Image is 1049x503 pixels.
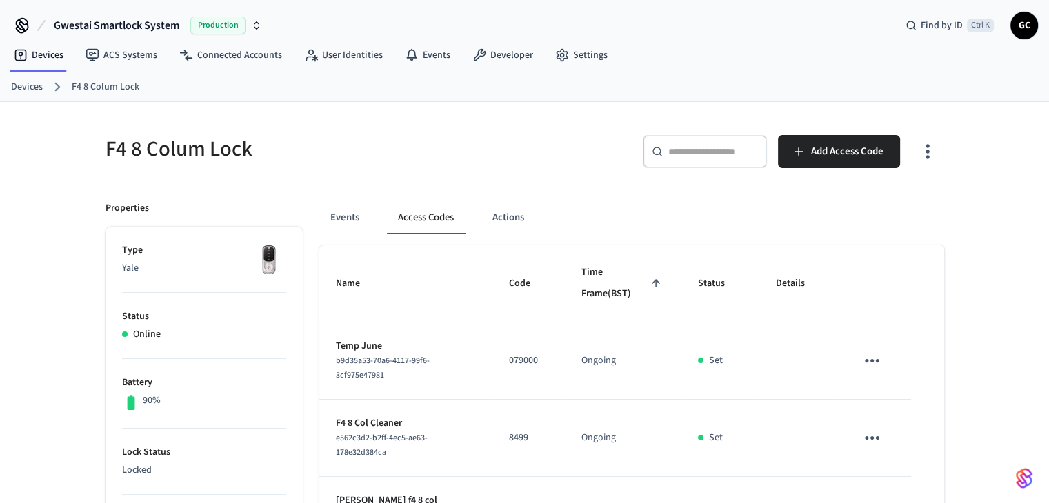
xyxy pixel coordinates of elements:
[74,43,168,68] a: ACS Systems
[336,416,476,431] p: F4 8 Col Cleaner
[544,43,619,68] a: Settings
[122,309,286,324] p: Status
[1012,13,1037,38] span: GC
[336,355,430,381] span: b9d35a53-70a6-4117-99f6-3cf975e47981
[143,393,161,408] p: 90%
[709,431,723,445] p: Set
[811,143,883,161] span: Add Access Code
[54,17,179,34] span: Gwestai Smartlock System
[122,376,286,390] p: Battery
[336,273,378,294] span: Name
[190,17,246,34] span: Production
[122,261,286,276] p: Yale
[967,19,994,32] span: Ctrl K
[509,431,548,445] p: 8499
[509,353,548,368] p: 079000
[168,43,293,68] a: Connected Accounts
[1010,12,1038,39] button: GC
[461,43,544,68] a: Developer
[122,463,286,478] p: Locked
[336,432,428,458] span: e562c3d2-b2ff-4ec5-ae63-178e32d384ca
[709,353,723,368] p: Set
[509,273,548,294] span: Code
[122,445,286,460] p: Lock Status
[11,80,43,94] a: Devices
[72,80,139,94] a: F4 8 Colum Lock
[106,201,149,216] p: Properties
[565,400,681,477] td: Ongoing
[581,262,665,305] span: Time Frame(BST)
[122,243,286,258] p: Type
[3,43,74,68] a: Devices
[778,135,900,168] button: Add Access Code
[319,201,370,234] button: Events
[394,43,461,68] a: Events
[133,327,161,342] p: Online
[106,135,517,163] h5: F4 8 Colum Lock
[336,339,476,353] p: Temp June
[319,201,944,234] div: ant example
[895,13,1005,38] div: Find by IDCtrl K
[252,243,286,278] img: Yale Assure Touchscreen Wifi Smart Lock, Satin Nickel, Front
[481,201,535,234] button: Actions
[1016,467,1032,489] img: SeamLogoGradient.69752ec5.svg
[293,43,394,68] a: User Identities
[698,273,743,294] span: Status
[387,201,465,234] button: Access Codes
[921,19,963,32] span: Find by ID
[565,322,681,400] td: Ongoing
[776,273,823,294] span: Details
